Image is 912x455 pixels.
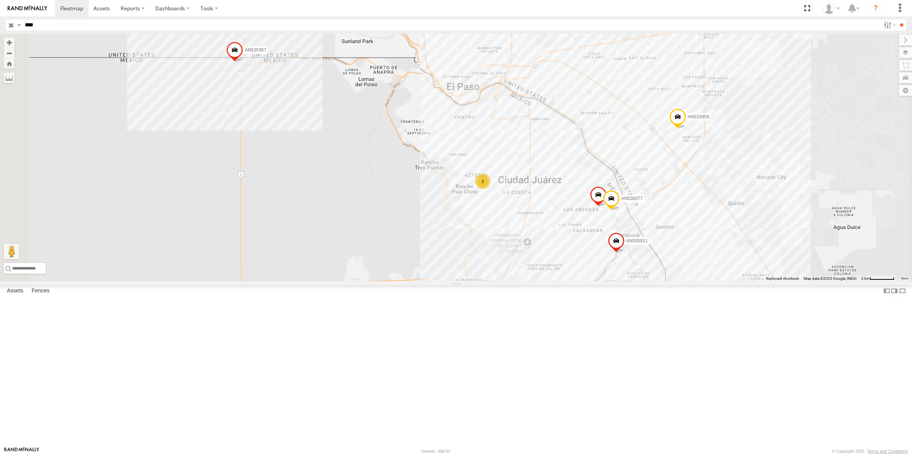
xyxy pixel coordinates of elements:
[28,286,53,296] label: Fences
[804,276,857,281] span: Map data ©2025 Google, INEGI
[688,114,709,119] span: AN533959
[621,196,643,201] span: AN538377
[4,48,15,58] button: Zoom out
[899,285,906,296] label: Hide Summary Table
[4,447,39,455] a: Visit our Website
[245,47,266,53] span: AN535367
[421,449,450,453] div: Version: 308.01
[870,2,882,15] i: ?
[3,286,27,296] label: Assets
[867,449,908,453] a: Terms and Conditions
[4,73,15,83] label: Measure
[766,276,799,281] button: Keyboard shortcuts
[859,276,897,281] button: Map Scale: 2 km per 61 pixels
[820,3,843,14] div: Roberto Garcia
[8,6,47,11] img: rand-logo.svg
[899,85,912,96] label: Map Settings
[861,276,870,281] span: 2 km
[16,19,22,31] label: Search Query
[891,285,898,296] label: Dock Summary Table to the Right
[901,277,909,280] a: Terms (opens in new tab)
[475,174,490,189] div: 2
[881,19,897,31] label: Search Filter Options
[626,238,648,244] span: AN535911
[832,449,908,453] div: © Copyright 2025 -
[4,244,19,259] button: Drag Pegman onto the map to open Street View
[4,37,15,48] button: Zoom in
[4,58,15,69] button: Zoom Home
[883,285,891,296] label: Dock Summary Table to the Left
